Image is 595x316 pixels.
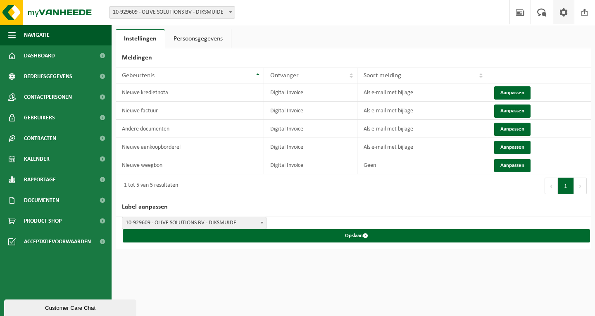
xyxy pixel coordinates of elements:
[24,45,55,66] span: Dashboard
[494,105,531,118] button: Aanpassen
[545,178,558,194] button: Previous
[24,25,50,45] span: Navigatie
[24,87,72,107] span: Contactpersonen
[116,156,264,174] td: Nieuwe weegbon
[494,86,531,100] button: Aanpassen
[357,102,487,120] td: Als e-mail met bijlage
[116,197,591,217] h2: Label aanpassen
[574,178,587,194] button: Next
[122,72,155,79] span: Gebeurtenis
[24,211,62,231] span: Product Shop
[357,138,487,156] td: Als e-mail met bijlage
[116,48,591,68] h2: Meldingen
[264,120,358,138] td: Digital Invoice
[109,7,235,18] span: 10-929609 - OLIVE SOLUTIONS BV - DIKSMUIDE
[264,102,358,120] td: Digital Invoice
[494,141,531,154] button: Aanpassen
[116,120,264,138] td: Andere documenten
[270,72,299,79] span: Ontvanger
[4,298,138,316] iframe: chat widget
[116,102,264,120] td: Nieuwe factuur
[24,231,91,252] span: Acceptatievoorwaarden
[24,107,55,128] span: Gebruikers
[357,83,487,102] td: Als e-mail met bijlage
[364,72,401,79] span: Soort melding
[494,123,531,136] button: Aanpassen
[116,29,165,48] a: Instellingen
[123,229,590,242] button: Opslaan
[24,149,50,169] span: Kalender
[109,6,235,19] span: 10-929609 - OLIVE SOLUTIONS BV - DIKSMUIDE
[24,190,59,211] span: Documenten
[357,120,487,138] td: Als e-mail met bijlage
[24,66,72,87] span: Bedrijfsgegevens
[122,217,266,229] span: 10-929609 - OLIVE SOLUTIONS BV - DIKSMUIDE
[116,138,264,156] td: Nieuwe aankoopborderel
[116,83,264,102] td: Nieuwe kredietnota
[264,83,358,102] td: Digital Invoice
[264,138,358,156] td: Digital Invoice
[24,128,56,149] span: Contracten
[165,29,231,48] a: Persoonsgegevens
[558,178,574,194] button: 1
[120,178,178,193] div: 1 tot 5 van 5 resultaten
[24,169,56,190] span: Rapportage
[357,156,487,174] td: Geen
[494,159,531,172] button: Aanpassen
[264,156,358,174] td: Digital Invoice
